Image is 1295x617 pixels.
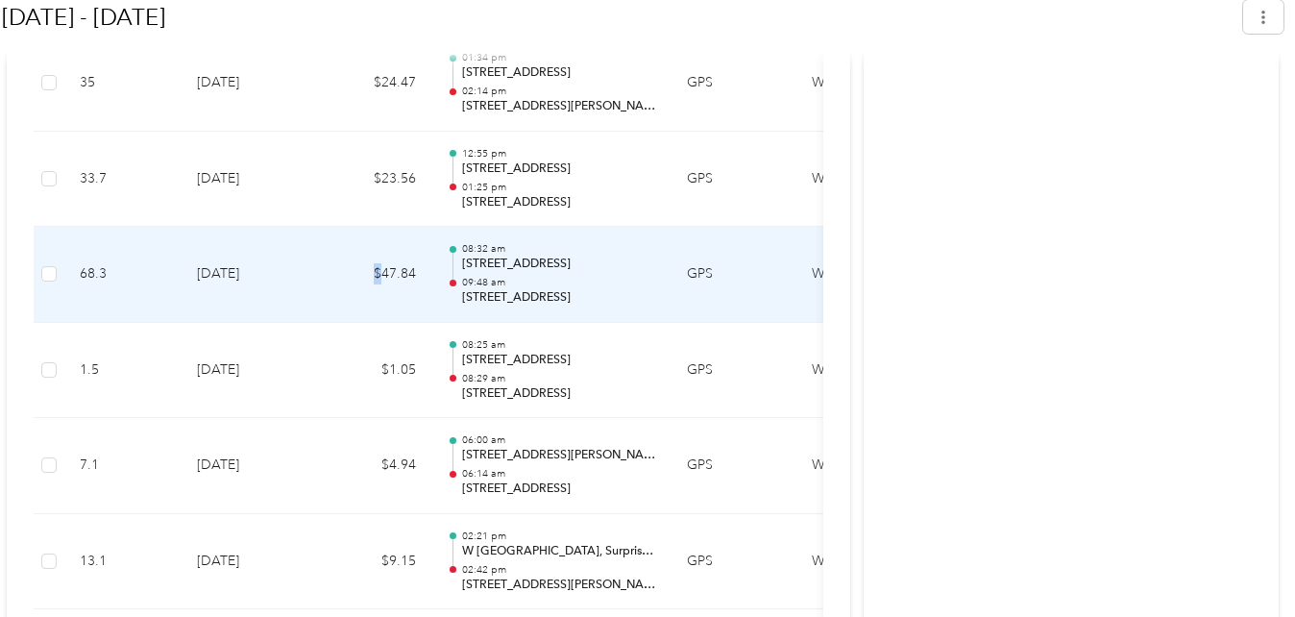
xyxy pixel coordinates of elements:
p: [STREET_ADDRESS] [462,160,656,178]
td: Work [796,323,941,419]
p: 06:00 am [462,433,656,447]
td: [DATE] [182,323,316,419]
td: 1.5 [64,323,182,419]
td: 68.3 [64,227,182,323]
td: 13.1 [64,514,182,610]
p: [STREET_ADDRESS] [462,289,656,307]
td: [DATE] [182,36,316,132]
td: GPS [672,323,796,419]
td: $47.84 [316,227,431,323]
td: [DATE] [182,514,316,610]
td: [DATE] [182,418,316,514]
td: [DATE] [182,132,316,228]
td: GPS [672,227,796,323]
p: 01:25 pm [462,181,656,194]
td: GPS [672,132,796,228]
td: $24.47 [316,36,431,132]
p: 08:25 am [462,338,656,352]
td: [DATE] [182,227,316,323]
td: $23.56 [316,132,431,228]
p: 09:48 am [462,276,656,289]
td: Work [796,132,941,228]
p: [STREET_ADDRESS] [462,481,656,498]
td: 35 [64,36,182,132]
p: 02:21 pm [462,530,656,543]
p: 08:32 am [462,242,656,256]
p: [STREET_ADDRESS][PERSON_NAME] [462,98,656,115]
p: [STREET_ADDRESS][PERSON_NAME] [462,577,656,594]
td: Work [796,36,941,132]
td: GPS [672,418,796,514]
p: [STREET_ADDRESS] [462,194,656,211]
td: 33.7 [64,132,182,228]
p: [STREET_ADDRESS] [462,385,656,403]
p: 02:14 pm [462,85,656,98]
td: $1.05 [316,323,431,419]
p: [STREET_ADDRESS] [462,64,656,82]
p: W [GEOGRAPHIC_DATA], Surprise, [GEOGRAPHIC_DATA] [462,543,656,560]
td: 7.1 [64,418,182,514]
p: 12:55 pm [462,147,656,160]
td: $4.94 [316,418,431,514]
td: Work [796,227,941,323]
td: GPS [672,514,796,610]
td: Work [796,514,941,610]
p: 06:14 am [462,467,656,481]
p: [STREET_ADDRESS] [462,256,656,273]
td: $9.15 [316,514,431,610]
p: 02:42 pm [462,563,656,577]
td: GPS [672,36,796,132]
p: 08:29 am [462,372,656,385]
p: [STREET_ADDRESS][PERSON_NAME] [462,447,656,464]
p: [STREET_ADDRESS] [462,352,656,369]
td: Work [796,418,941,514]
